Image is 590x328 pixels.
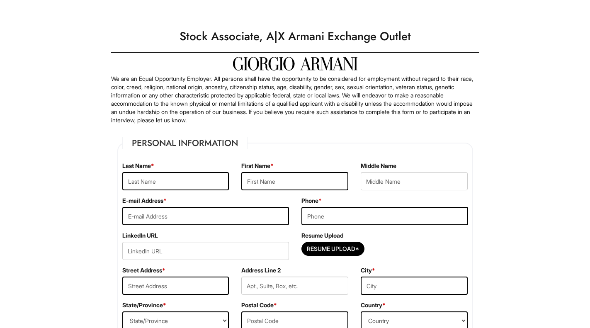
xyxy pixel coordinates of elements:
[301,197,322,205] label: Phone
[241,266,281,275] label: Address Line 2
[241,277,348,295] input: Apt., Suite, Box, etc.
[301,231,343,240] label: Resume Upload
[122,301,166,309] label: State/Province
[122,207,289,225] input: E-mail Address
[361,277,468,295] input: City
[122,197,167,205] label: E-mail Address
[241,301,277,309] label: Postal Code
[301,242,364,256] button: Resume Upload*Resume Upload*
[361,266,375,275] label: City
[107,25,483,48] h1: Stock Associate, A|X Armani Exchange Outlet
[122,277,229,295] input: Street Address
[233,57,357,70] img: Giorgio Armani
[241,162,274,170] label: First Name
[122,242,289,260] input: LinkedIn URL
[301,207,468,225] input: Phone
[122,137,248,149] legend: Personal Information
[111,75,479,124] p: We are an Equal Opportunity Employer. All persons shall have the opportunity to be considered for...
[122,231,158,240] label: LinkedIn URL
[122,266,165,275] label: Street Address
[241,172,348,190] input: First Name
[361,301,386,309] label: Country
[122,162,154,170] label: Last Name
[122,172,229,190] input: Last Name
[361,172,468,190] input: Middle Name
[361,162,396,170] label: Middle Name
